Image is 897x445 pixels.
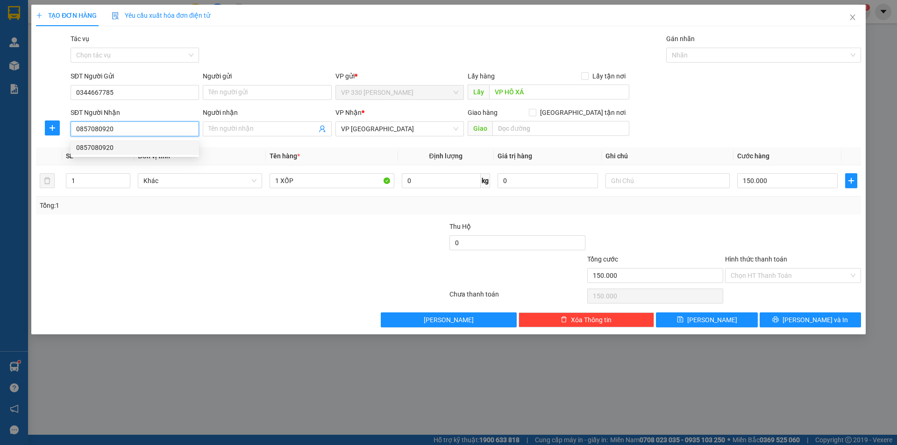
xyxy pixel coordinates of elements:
[335,109,362,116] span: VP Nhận
[561,316,567,324] span: delete
[845,173,857,188] button: plus
[45,120,60,135] button: plus
[656,312,757,327] button: save[PERSON_NAME]
[112,12,119,20] img: icon
[846,177,857,184] span: plus
[66,152,73,160] span: SL
[45,124,59,132] span: plus
[319,125,326,133] span: user-add
[71,107,199,118] div: SĐT Người Nhận
[448,289,586,305] div: Chưa thanh toán
[203,107,331,118] div: Người nhận
[424,315,474,325] span: [PERSON_NAME]
[571,315,612,325] span: Xóa Thông tin
[489,85,629,99] input: Dọc đường
[341,85,458,99] span: VP 330 Lê Duẫn
[36,12,43,19] span: plus
[76,142,193,153] div: 0857080920
[589,71,629,81] span: Lấy tận nơi
[112,12,210,19] span: Yêu cầu xuất hóa đơn điện tử
[687,315,737,325] span: [PERSON_NAME]
[737,152,769,160] span: Cước hàng
[203,71,331,81] div: Người gửi
[40,173,55,188] button: delete
[536,107,629,118] span: [GEOGRAPHIC_DATA] tận nơi
[449,223,471,230] span: Thu Hộ
[492,121,629,136] input: Dọc đường
[468,85,489,99] span: Lấy
[666,35,695,42] label: Gán nhãn
[677,316,683,324] span: save
[481,173,490,188] span: kg
[519,312,655,327] button: deleteXóa Thông tin
[498,152,532,160] span: Giá trị hàng
[270,152,300,160] span: Tên hàng
[849,14,856,21] span: close
[270,173,394,188] input: VD: Bàn, Ghế
[783,315,848,325] span: [PERSON_NAME] và In
[498,173,598,188] input: 0
[143,174,256,188] span: Khác
[468,72,495,80] span: Lấy hàng
[71,71,199,81] div: SĐT Người Gửi
[40,200,346,211] div: Tổng: 1
[840,5,866,31] button: Close
[760,312,861,327] button: printer[PERSON_NAME] và In
[587,255,618,263] span: Tổng cước
[381,312,517,327] button: [PERSON_NAME]
[341,122,458,136] span: VP Đà Lạt
[429,152,463,160] span: Định lượng
[71,35,89,42] label: Tác vụ
[772,316,779,324] span: printer
[468,121,492,136] span: Giao
[725,255,787,263] label: Hình thức thanh toán
[335,71,464,81] div: VP gửi
[468,109,498,116] span: Giao hàng
[36,12,97,19] span: TẠO ĐƠN HÀNG
[71,140,199,155] div: 0857080920
[602,147,733,165] th: Ghi chú
[605,173,730,188] input: Ghi Chú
